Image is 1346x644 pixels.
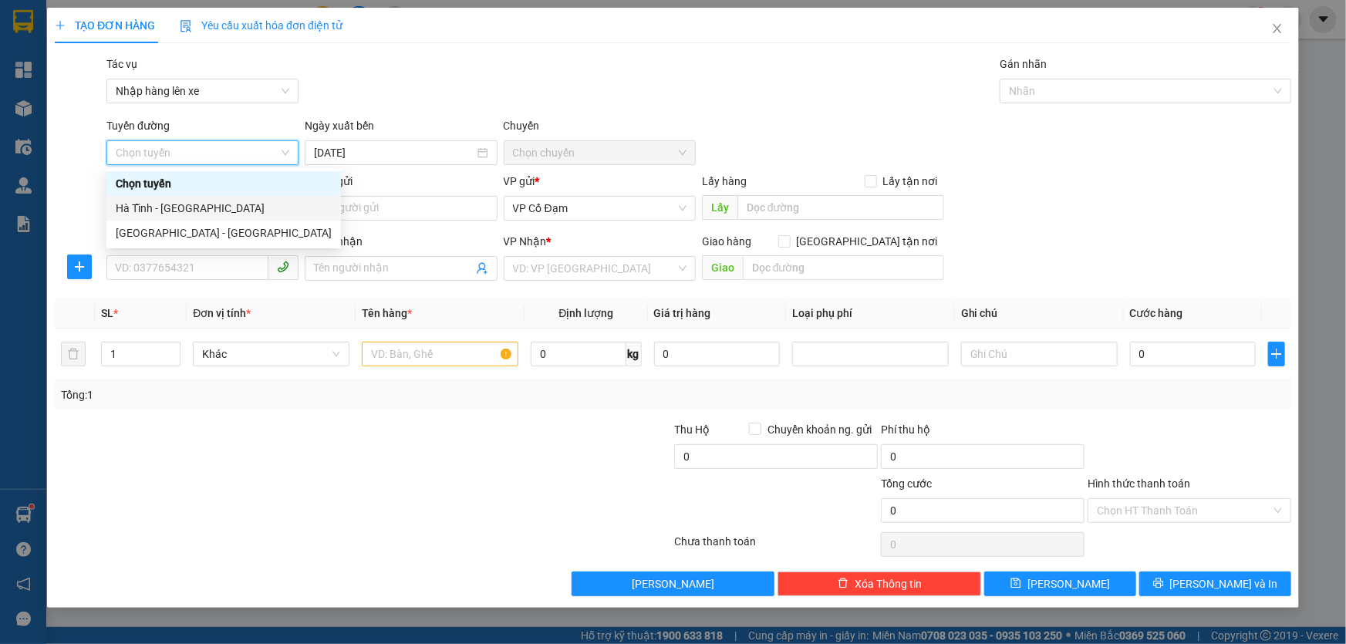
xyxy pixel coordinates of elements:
span: Chọn chuyến [513,141,686,164]
span: plus [55,20,66,31]
span: close [1271,22,1284,35]
span: Khác [202,342,340,366]
span: Giao [702,255,743,280]
span: user-add [476,262,488,275]
span: Nhập hàng lên xe [116,79,289,103]
div: Tổng: 1 [61,386,520,403]
div: Chưa thanh toán [673,533,880,560]
img: icon [180,20,192,32]
input: Dọc đường [737,195,944,220]
span: plus [1269,348,1284,360]
span: SL [101,307,113,319]
span: plus [68,261,91,273]
span: Chuyển khoản ng. gửi [761,421,878,438]
div: VP gửi [504,173,696,190]
span: Tên hàng [362,307,412,319]
span: Giao hàng [702,235,751,248]
th: Ghi chú [955,298,1124,329]
button: deleteXóa Thông tin [778,572,981,596]
input: 0 [654,342,780,366]
button: Close [1256,8,1299,51]
div: Chọn tuyến [106,171,341,196]
span: [PERSON_NAME] và In [1170,575,1278,592]
input: VD: Bàn, Ghế [362,342,518,366]
input: Ghi Chú [961,342,1118,366]
div: [GEOGRAPHIC_DATA] - [GEOGRAPHIC_DATA] [116,224,332,241]
div: Hà Nội - Hà Tĩnh [106,221,341,245]
span: Thu Hộ [674,423,710,436]
button: save[PERSON_NAME] [984,572,1136,596]
label: Hình thức thanh toán [1088,477,1190,490]
span: Lấy hàng [702,175,747,187]
span: kg [626,342,642,366]
button: plus [67,255,92,279]
label: Tác vụ [106,58,137,70]
button: [PERSON_NAME] [572,572,775,596]
th: Loại phụ phí [786,298,955,329]
label: Gán nhãn [1000,58,1047,70]
input: Dọc đường [743,255,944,280]
span: Lấy [702,195,737,220]
span: VP Cổ Đạm [513,197,686,220]
span: printer [1153,578,1164,590]
span: delete [838,578,848,590]
span: [GEOGRAPHIC_DATA] tận nơi [791,233,944,250]
div: Ngày xuất bến [305,117,497,140]
span: Đơn vị tính [193,307,251,319]
button: printer[PERSON_NAME] và In [1139,572,1291,596]
div: Chuyến [504,117,696,140]
span: Định lượng [558,307,613,319]
button: plus [1268,342,1285,366]
span: Lấy tận nơi [877,173,944,190]
div: Hà Tĩnh - Hà Nội [106,196,341,221]
div: Người nhận [305,233,497,250]
span: Tổng cước [881,477,932,490]
div: Tuyến đường [106,117,299,140]
span: phone [277,261,289,273]
div: Phí thu hộ [881,421,1085,444]
span: Cước hàng [1130,307,1183,319]
div: Hà Tĩnh - [GEOGRAPHIC_DATA] [116,200,332,217]
span: VP Nhận [504,235,547,248]
div: Người gửi [305,173,497,190]
div: Chọn tuyến [116,175,332,192]
span: save [1010,578,1021,590]
span: Yêu cầu xuất hóa đơn điện tử [180,19,342,32]
button: delete [61,342,86,366]
span: TẠO ĐƠN HÀNG [55,19,155,32]
span: Chọn tuyến [116,141,289,164]
span: Xóa Thông tin [855,575,922,592]
span: Giá trị hàng [654,307,711,319]
span: [PERSON_NAME] [632,575,714,592]
span: [PERSON_NAME] [1027,575,1110,592]
input: 14/10/2025 [314,144,474,161]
